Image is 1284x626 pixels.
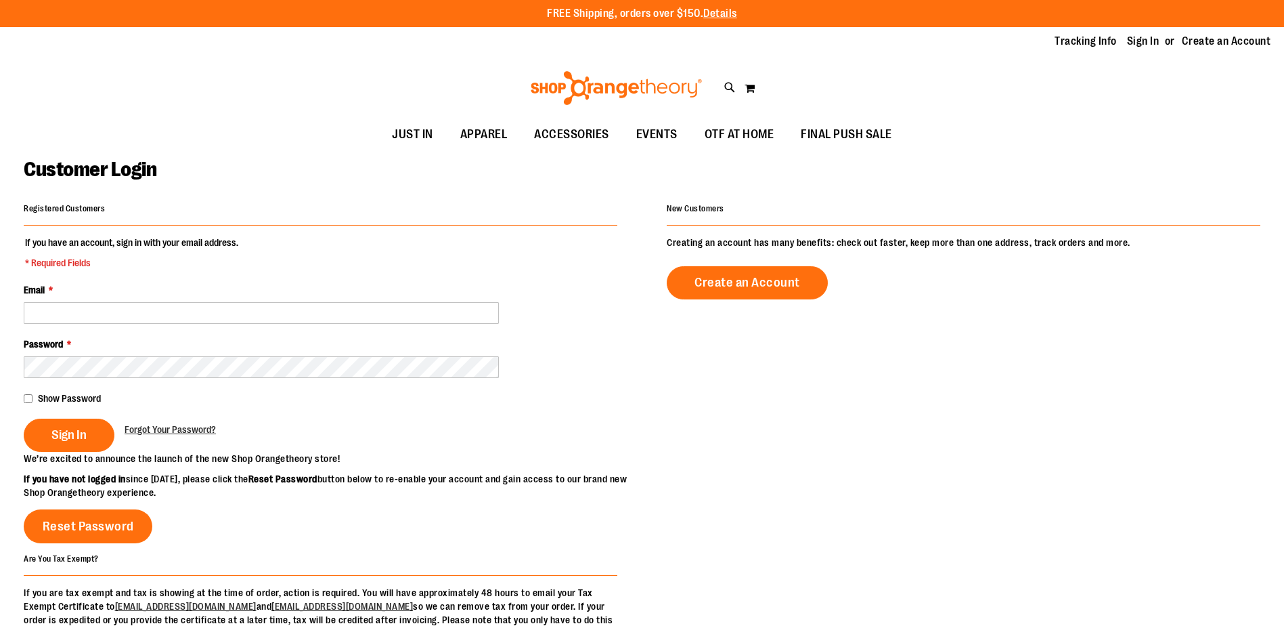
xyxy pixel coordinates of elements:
[24,339,63,350] span: Password
[547,6,737,22] p: FREE Shipping, orders over $150.
[115,601,257,612] a: [EMAIL_ADDRESS][DOMAIN_NAME]
[529,71,704,105] img: Shop Orangetheory
[705,119,774,150] span: OTF AT HOME
[24,472,642,499] p: since [DATE], please click the button below to re-enable your account and gain access to our bran...
[125,423,216,436] a: Forgot Your Password?
[24,204,105,213] strong: Registered Customers
[1182,34,1271,49] a: Create an Account
[1055,34,1117,49] a: Tracking Info
[460,119,508,150] span: APPAREL
[38,393,101,404] span: Show Password
[694,275,800,290] span: Create an Account
[125,424,216,435] span: Forgot Your Password?
[24,158,156,181] span: Customer Login
[24,285,45,295] span: Email
[1127,34,1159,49] a: Sign In
[24,452,642,465] p: We’re excited to announce the launch of the new Shop Orangetheory store!
[378,119,447,150] a: JUST IN
[25,256,238,270] span: * Required Fields
[248,474,317,484] strong: Reset Password
[392,119,433,150] span: JUST IN
[623,119,691,150] a: EVENTS
[43,519,134,534] span: Reset Password
[447,119,521,150] a: APPAREL
[667,266,828,299] a: Create an Account
[24,554,99,563] strong: Are You Tax Exempt?
[691,119,788,150] a: OTF AT HOME
[521,119,623,150] a: ACCESSORIES
[24,419,114,452] button: Sign In
[703,7,737,20] a: Details
[24,509,152,543] a: Reset Password
[636,119,678,150] span: EVENTS
[667,204,724,213] strong: New Customers
[271,601,413,612] a: [EMAIL_ADDRESS][DOMAIN_NAME]
[667,236,1260,249] p: Creating an account has many benefits: check out faster, keep more than one address, track orders...
[787,119,906,150] a: FINAL PUSH SALE
[24,236,240,270] legend: If you have an account, sign in with your email address.
[534,119,609,150] span: ACCESSORIES
[801,119,892,150] span: FINAL PUSH SALE
[24,474,126,484] strong: If you have not logged in
[51,427,87,442] span: Sign In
